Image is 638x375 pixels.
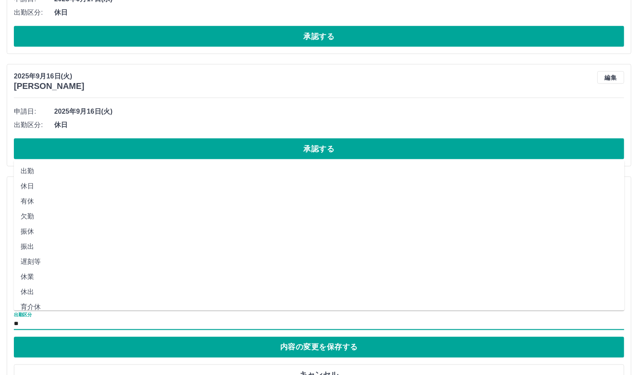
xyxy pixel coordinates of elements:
[54,8,624,18] span: 休日
[14,26,624,47] button: 承認する
[14,164,625,179] li: 出勤
[14,255,625,270] li: 遅刻等
[14,312,32,318] label: 出勤区分
[14,300,625,315] li: 育介休
[14,224,625,240] li: 振休
[14,209,625,224] li: 欠勤
[14,120,54,130] span: 出勤区分:
[14,107,54,117] span: 申請日:
[54,120,624,130] span: 休日
[14,138,624,159] button: 承認する
[14,270,625,285] li: 休業
[14,285,625,300] li: 休出
[14,8,54,18] span: 出勤区分:
[14,71,84,81] p: 2025年9月16日(火)
[14,81,84,91] h3: [PERSON_NAME]
[54,107,624,117] span: 2025年9月16日(火)
[14,240,625,255] li: 振出
[14,179,625,194] li: 休日
[597,71,624,84] button: 編集
[14,194,625,209] li: 有休
[14,337,624,358] button: 内容の変更を保存する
